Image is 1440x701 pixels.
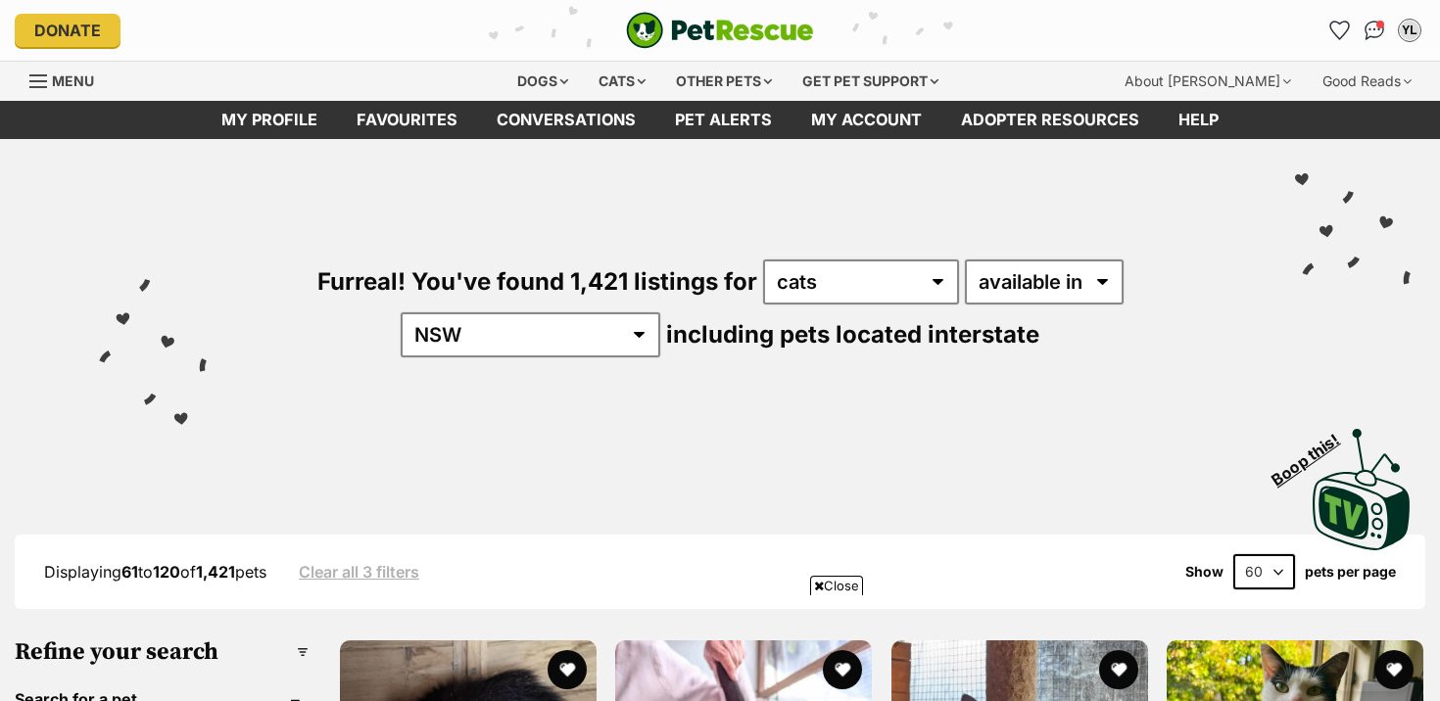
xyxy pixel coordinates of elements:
div: Other pets [662,62,786,101]
div: Good Reads [1309,62,1425,101]
span: Menu [52,72,94,89]
a: Adopter resources [941,101,1159,139]
a: Donate [15,14,120,47]
a: Menu [29,62,108,97]
a: PetRescue [626,12,814,49]
strong: 120 [153,562,180,582]
img: PetRescue TV logo [1313,429,1411,550]
span: Furreal! You've found 1,421 listings for [317,267,757,296]
a: Favourites [337,101,477,139]
ul: Account quick links [1323,15,1425,46]
a: Conversations [1359,15,1390,46]
img: logo-cat-932fe2b9b8326f06289b0f2fb663e598f794de774fb13d1741a6617ecf9a85b4.svg [626,12,814,49]
iframe: Help Scout Beacon - Open [1318,632,1420,691]
div: About [PERSON_NAME] [1111,62,1305,101]
span: Boop this! [1269,418,1359,489]
strong: 61 [121,562,138,582]
button: favourite [1099,650,1138,689]
a: Boop this! [1313,411,1411,554]
div: Dogs [504,62,582,101]
button: My account [1394,15,1425,46]
iframe: Advertisement [363,603,1077,691]
h3: Refine your search [15,638,309,666]
a: Favourites [1323,15,1355,46]
span: including pets located interstate [666,320,1039,349]
div: Cats [585,62,659,101]
a: Pet alerts [655,101,792,139]
a: conversations [477,101,655,139]
span: Close [810,576,863,595]
div: Get pet support [789,62,952,101]
span: Displaying to of pets [44,562,266,582]
div: YL [1400,21,1419,40]
label: pets per page [1305,564,1396,580]
a: Help [1159,101,1238,139]
img: chat-41dd97257d64d25036548639549fe6c8038ab92f7586957e7f3b1b290dea8141.svg [1365,21,1385,40]
span: Show [1185,564,1224,580]
a: My profile [202,101,337,139]
strong: 1,421 [196,562,235,582]
a: My account [792,101,941,139]
a: Clear all 3 filters [299,563,419,581]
